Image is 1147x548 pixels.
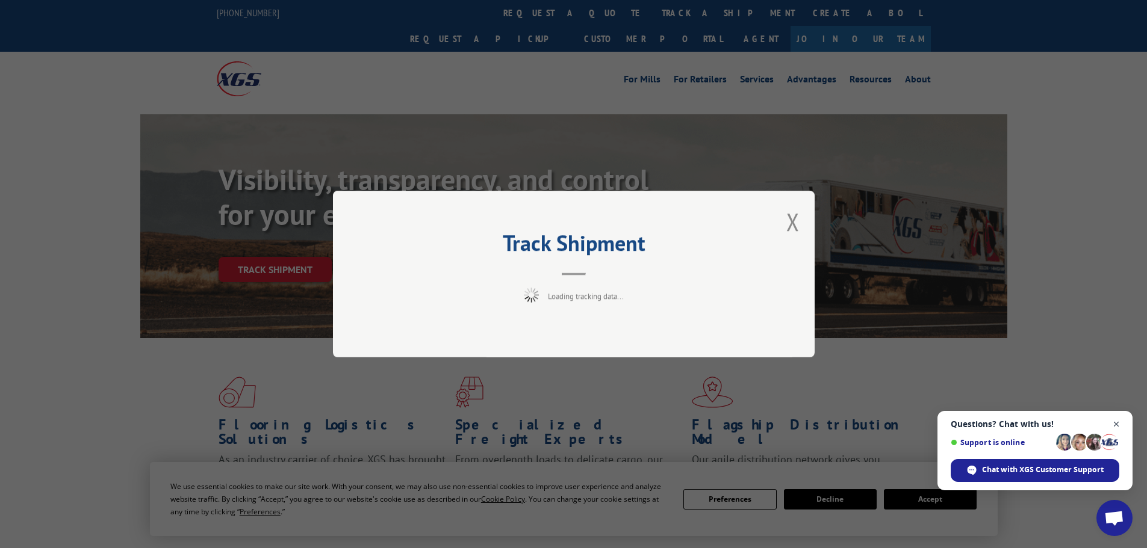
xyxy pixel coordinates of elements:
h2: Track Shipment [393,235,754,257]
span: Chat with XGS Customer Support [982,464,1104,475]
span: Questions? Chat with us! [951,419,1119,429]
span: Loading tracking data... [548,291,624,301]
img: xgs-loading [524,288,539,303]
button: Close modal [786,206,800,238]
div: Open chat [1096,500,1133,536]
span: Close chat [1109,417,1124,432]
span: Support is online [951,438,1052,447]
div: Chat with XGS Customer Support [951,459,1119,482]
